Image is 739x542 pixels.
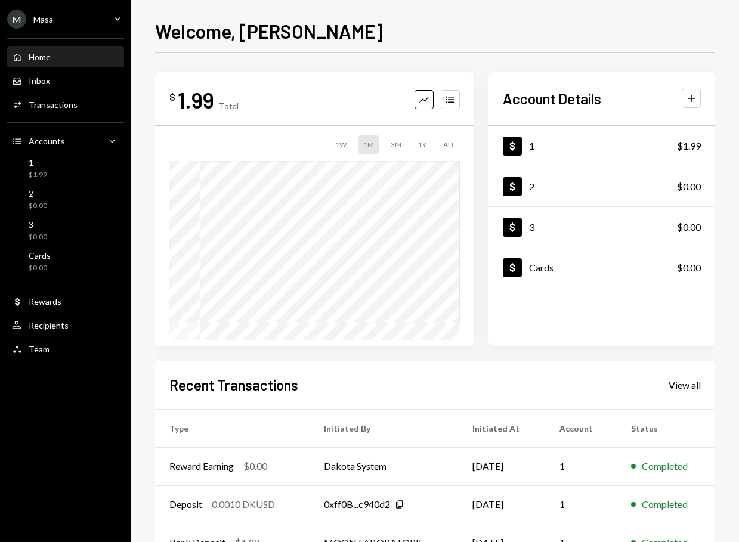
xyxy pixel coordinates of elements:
[458,409,545,447] th: Initiated At
[7,154,124,182] a: 1$1.99
[169,91,175,103] div: $
[545,409,617,447] th: Account
[358,135,379,154] div: 1M
[642,459,688,473] div: Completed
[310,409,458,447] th: Initiated By
[7,247,124,275] a: Cards$0.00
[29,52,51,62] div: Home
[7,338,124,360] a: Team
[677,179,701,194] div: $0.00
[7,216,124,244] a: 3$0.00
[29,232,47,242] div: $0.00
[669,378,701,391] a: View all
[529,140,534,151] div: 1
[642,497,688,512] div: Completed
[529,262,554,273] div: Cards
[669,379,701,391] div: View all
[155,19,383,43] h1: Welcome, [PERSON_NAME]
[219,101,239,111] div: Total
[488,207,715,247] a: 3$0.00
[7,185,124,213] a: 2$0.00
[29,76,50,86] div: Inbox
[212,497,275,512] div: 0.0010 DKUSD
[33,14,53,24] div: Masa
[243,459,267,473] div: $0.00
[7,314,124,336] a: Recipients
[169,459,234,473] div: Reward Earning
[178,86,214,113] div: 1.99
[7,290,124,312] a: Rewards
[529,181,534,192] div: 2
[7,46,124,67] a: Home
[29,201,47,211] div: $0.00
[529,221,534,233] div: 3
[29,263,51,273] div: $0.00
[7,130,124,151] a: Accounts
[310,447,458,485] td: Dakota System
[617,409,715,447] th: Status
[324,497,390,512] div: 0xff0B...c940d2
[386,135,406,154] div: 3M
[29,170,47,180] div: $1.99
[488,126,715,166] a: 1$1.99
[545,485,617,524] td: 1
[29,219,47,230] div: 3
[29,320,69,330] div: Recipients
[330,135,351,154] div: 1W
[29,157,47,168] div: 1
[458,447,545,485] td: [DATE]
[503,89,601,109] h2: Account Details
[169,375,298,395] h2: Recent Transactions
[488,247,715,287] a: Cards$0.00
[545,447,617,485] td: 1
[458,485,545,524] td: [DATE]
[29,296,61,306] div: Rewards
[29,188,47,199] div: 2
[677,139,701,153] div: $1.99
[488,166,715,206] a: 2$0.00
[7,70,124,91] a: Inbox
[155,409,310,447] th: Type
[7,10,26,29] div: M
[29,100,78,110] div: Transactions
[7,94,124,115] a: Transactions
[169,497,202,512] div: Deposit
[29,136,65,146] div: Accounts
[438,135,460,154] div: ALL
[29,250,51,261] div: Cards
[677,261,701,275] div: $0.00
[29,344,50,354] div: Team
[413,135,431,154] div: 1Y
[677,220,701,234] div: $0.00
